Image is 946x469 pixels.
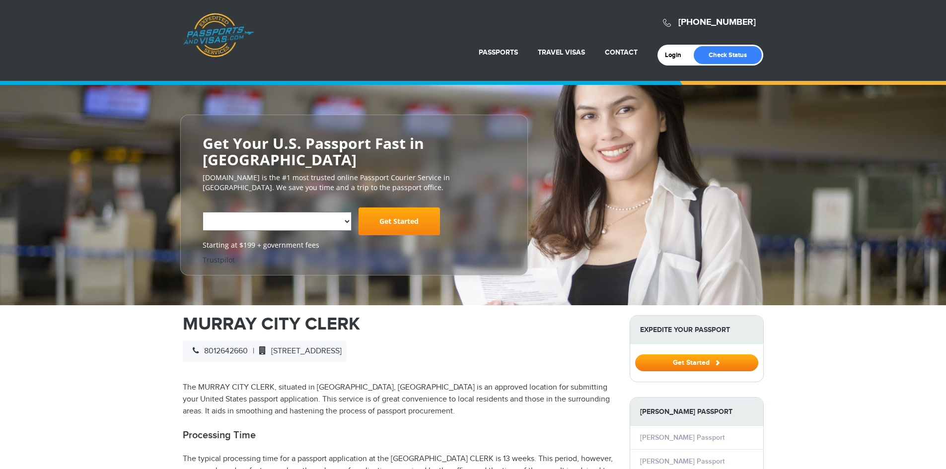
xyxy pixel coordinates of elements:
p: The MURRAY CITY CLERK, situated in [GEOGRAPHIC_DATA], [GEOGRAPHIC_DATA] is an approved location f... [183,382,615,417]
a: Login [665,51,688,59]
div: | [183,340,347,362]
a: [PERSON_NAME] Passport [640,433,725,442]
button: Get Started [635,354,758,371]
a: Get Started [635,358,758,366]
strong: [PERSON_NAME] Passport [630,398,763,426]
span: [STREET_ADDRESS] [254,346,342,356]
a: [PHONE_NUMBER] [678,17,756,28]
p: [DOMAIN_NAME] is the #1 most trusted online Passport Courier Service in [GEOGRAPHIC_DATA]. We sav... [203,173,506,193]
h2: Get Your U.S. Passport Fast in [GEOGRAPHIC_DATA] [203,135,506,168]
a: Contact [605,48,638,57]
a: Passports [479,48,518,57]
span: Starting at $199 + government fees [203,240,506,250]
a: Passports & [DOMAIN_NAME] [183,13,254,58]
a: Trustpilot [203,255,235,265]
h2: Processing Time [183,429,615,441]
span: 8012642660 [188,346,248,356]
h1: MURRAY CITY CLERK [183,315,615,333]
a: Travel Visas [538,48,585,57]
a: Check Status [694,46,762,64]
a: Get Started [359,207,440,235]
strong: Expedite Your Passport [630,316,763,344]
